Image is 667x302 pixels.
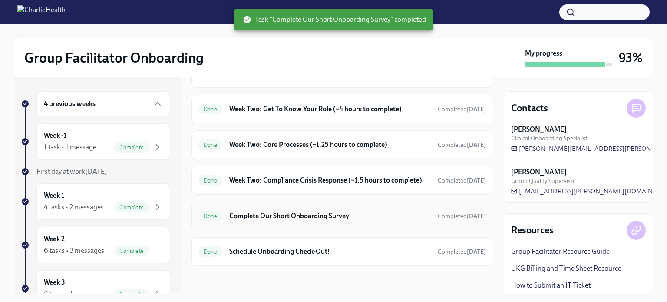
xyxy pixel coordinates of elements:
[511,177,576,185] span: Group Quality Supervisor
[44,246,104,256] div: 6 tasks • 3 messages
[467,248,486,256] strong: [DATE]
[198,138,486,152] a: DoneWeek Two: Core Processes (~1.25 hours to complete)Completed[DATE]
[44,202,104,212] div: 4 tasks • 2 messages
[44,143,96,152] div: 1 task • 1 message
[467,106,486,113] strong: [DATE]
[44,191,64,200] h6: Week 1
[525,49,562,58] strong: My progress
[21,183,170,220] a: Week 14 tasks • 2 messagesComplete
[438,176,486,185] span: August 21st, 2025 14:48
[21,227,170,263] a: Week 26 tasks • 3 messagesComplete
[198,249,222,255] span: Done
[17,5,66,19] img: CharlieHealth
[44,278,65,287] h6: Week 3
[511,167,567,177] strong: [PERSON_NAME]
[44,289,101,299] div: 6 tasks • 1 message
[438,212,486,220] span: September 8th, 2025 19:09
[511,264,621,273] a: UKG Billing and Time Sheet Resource
[44,131,66,140] h6: Week -1
[229,104,431,114] h6: Week Two: Get To Know Your Role (~4 hours to complete)
[438,177,486,184] span: Completed
[511,134,588,143] span: Clinical Onboarding Specialist
[44,234,65,244] h6: Week 2
[198,213,222,219] span: Done
[198,142,222,148] span: Done
[229,140,431,149] h6: Week Two: Core Processes (~1.25 hours to complete)
[229,176,431,185] h6: Week Two: Compliance Crisis Response (~1.5 hours to complete)
[438,248,486,256] span: Completed
[243,15,426,24] span: Task "Complete Our Short Onboarding Survey" completed
[511,281,591,290] a: How to Submit an IT Ticket
[198,209,486,223] a: DoneComplete Our Short Onboarding SurveyCompleted[DATE]
[24,49,204,66] h2: Group Facilitator Onboarding
[21,123,170,160] a: Week -11 task • 1 messageComplete
[198,245,486,259] a: DoneSchedule Onboarding Check-Out!Completed[DATE]
[438,105,486,113] span: August 21st, 2025 09:00
[198,102,486,116] a: DoneWeek Two: Get To Know Your Role (~4 hours to complete)Completed[DATE]
[511,224,554,237] h4: Resources
[467,212,486,220] strong: [DATE]
[114,204,149,211] span: Complete
[511,125,567,134] strong: [PERSON_NAME]
[198,177,222,184] span: Done
[36,91,170,116] div: 4 previous weeks
[467,141,486,149] strong: [DATE]
[21,167,170,176] a: First day at work[DATE]
[114,291,149,298] span: Complete
[44,99,96,109] h6: 4 previous weeks
[438,248,486,256] span: August 26th, 2025 12:57
[85,167,107,176] strong: [DATE]
[511,247,610,256] a: Group Facilitator Resource Guide
[438,212,486,220] span: Completed
[229,247,431,256] h6: Schedule Onboarding Check-Out!
[438,141,486,149] span: Completed
[36,167,107,176] span: First day at work
[511,102,548,115] h4: Contacts
[438,106,486,113] span: Completed
[229,211,431,221] h6: Complete Our Short Onboarding Survey
[198,173,486,187] a: DoneWeek Two: Compliance Crisis Response (~1.5 hours to complete)Completed[DATE]
[114,144,149,151] span: Complete
[198,106,222,113] span: Done
[438,141,486,149] span: August 21st, 2025 10:32
[467,177,486,184] strong: [DATE]
[619,50,643,66] h3: 93%
[114,248,149,254] span: Complete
